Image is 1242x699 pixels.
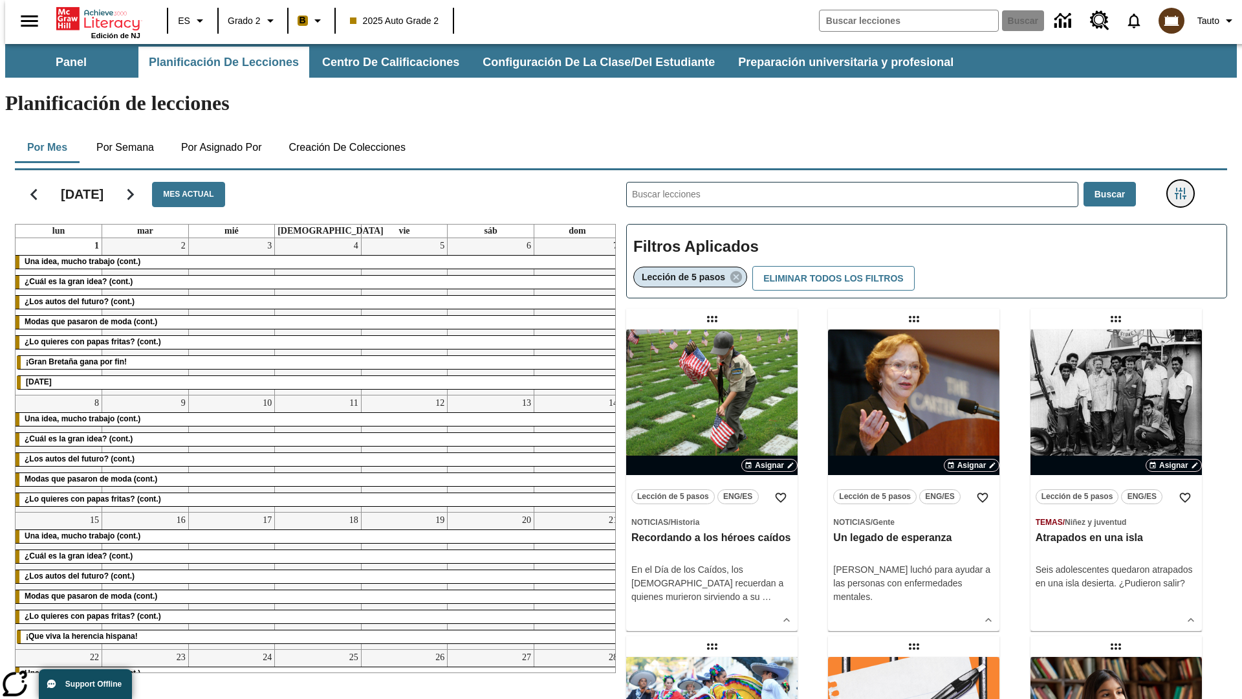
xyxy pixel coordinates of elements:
div: ¡Gran Bretaña gana por fin! [17,356,619,369]
a: 8 de septiembre de 2025 [92,395,102,411]
button: Lenguaje: ES, Selecciona un idioma [172,9,213,32]
img: avatar image [1159,8,1184,34]
h3: Atrapados en una isla [1036,531,1197,545]
div: ¿Cuál es la gran idea? (cont.) [16,433,620,446]
span: Lección de 5 pasos [637,490,709,504]
a: Centro de información [1047,3,1082,39]
td: 4 de septiembre de 2025 [275,238,362,395]
div: Seis adolescentes quedaron atrapados en una isla desierta. ¿Pudieron salir? [1036,563,1197,590]
button: ENG/ES [1121,489,1162,504]
span: ¿Cuál es la gran idea? (cont.) [25,551,133,560]
span: Tauto [1197,14,1219,28]
td: 16 de septiembre de 2025 [102,512,189,649]
div: Lección arrastrable: ¡Que viva el Cinco de Mayo! [702,636,723,657]
div: ¿Lo quieres con papas fritas? (cont.) [16,610,620,623]
button: Regresar [17,178,50,211]
td: 9 de septiembre de 2025 [102,395,189,512]
span: 2025 Auto Grade 2 [350,14,439,28]
a: 3 de septiembre de 2025 [265,238,274,254]
a: 24 de septiembre de 2025 [260,650,274,665]
div: Modas que pasaron de moda (cont.) [16,590,620,603]
button: ENG/ES [919,489,961,504]
td: 3 de septiembre de 2025 [188,238,275,395]
span: ¿Lo quieres con papas fritas? (cont.) [25,612,161,621]
a: 4 de septiembre de 2025 [351,238,361,254]
button: Por mes [15,132,80,163]
div: [PERSON_NAME] luchó para ayudar a las personas con enfermedades mentales. [833,563,994,604]
span: Noticias [833,518,870,527]
a: miércoles [222,225,241,238]
span: ES [178,14,190,28]
span: ¿Lo quieres con papas fritas? (cont.) [25,494,161,504]
a: lunes [50,225,67,238]
button: Buscar [1084,182,1136,207]
span: … [762,592,771,602]
button: Asignar Elegir fechas [1146,459,1202,472]
div: ¿Lo quieres con papas fritas? (cont.) [16,493,620,506]
input: Buscar lecciones [627,183,1078,206]
a: 27 de septiembre de 2025 [519,650,534,665]
a: 28 de septiembre de 2025 [606,650,620,665]
span: Lección de 5 pasos [839,490,911,504]
span: Niñez y juventud [1065,518,1126,527]
div: Una idea, mucho trabajo (cont.) [16,256,620,269]
td: 14 de septiembre de 2025 [534,395,620,512]
div: ¿Los autos del futuro? (cont.) [16,453,620,466]
a: 15 de septiembre de 2025 [87,513,102,528]
div: Subbarra de navegación [5,47,965,78]
button: Ver más [1181,610,1201,630]
span: ¿Los autos del futuro? (cont.) [25,571,135,581]
td: 19 de septiembre de 2025 [361,512,448,649]
span: Edición de NJ [91,32,140,39]
input: Buscar campo [820,10,998,31]
a: jueves [275,225,386,238]
span: Lección de 5 pasos [1041,490,1113,504]
a: domingo [566,225,588,238]
span: Support Offline [65,680,122,689]
span: Grado 2 [228,14,261,28]
a: 25 de septiembre de 2025 [347,650,361,665]
a: Portada [56,6,140,32]
button: Abrir el menú lateral [10,2,49,40]
span: B [300,12,306,28]
div: ¿Lo quieres con papas fritas? (cont.) [16,336,620,349]
span: ¿Los autos del futuro? (cont.) [25,454,135,463]
td: 1 de septiembre de 2025 [16,238,102,395]
div: ¿Los autos del futuro? (cont.) [16,296,620,309]
a: 9 de septiembre de 2025 [179,395,188,411]
a: 10 de septiembre de 2025 [260,395,274,411]
td: 2 de septiembre de 2025 [102,238,189,395]
div: Modas que pasaron de moda (cont.) [16,473,620,486]
td: 5 de septiembre de 2025 [361,238,448,395]
td: 17 de septiembre de 2025 [188,512,275,649]
td: 10 de septiembre de 2025 [188,395,275,512]
span: Historia [671,518,700,527]
div: lesson details [828,329,999,631]
div: En el Día de los Caídos, los [DEMOGRAPHIC_DATA] recuerdan a quienes murieron sirviendo a su [631,563,792,604]
div: Subbarra de navegación [5,44,1237,78]
button: Ver más [979,610,998,630]
a: 1 de septiembre de 2025 [92,238,102,254]
button: Perfil/Configuración [1192,9,1242,32]
a: Notificaciones [1117,4,1151,38]
h1: Planificación de lecciones [5,91,1237,115]
a: 13 de septiembre de 2025 [519,395,534,411]
button: ENG/ES [717,489,759,504]
a: 11 de septiembre de 2025 [347,395,360,411]
h2: Filtros Aplicados [633,231,1220,263]
span: Tema: Noticias/Gente [833,515,994,529]
button: Mes actual [152,182,224,207]
span: ¿Cuál es la gran idea? (cont.) [25,434,133,443]
div: Lección arrastrable: Recordando a los héroes caídos [702,309,723,329]
span: Asignar [957,460,986,471]
a: 6 de septiembre de 2025 [524,238,534,254]
button: Configuración de la clase/del estudiante [472,47,725,78]
button: Panel [6,47,136,78]
div: Eliminar Lección de 5 pasos el ítem seleccionado del filtro [633,267,747,287]
a: viernes [396,225,412,238]
button: Support Offline [39,669,132,699]
a: 16 de septiembre de 2025 [174,513,188,528]
td: 12 de septiembre de 2025 [361,395,448,512]
a: 19 de septiembre de 2025 [433,513,447,528]
span: Modas que pasaron de moda (cont.) [25,317,157,326]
